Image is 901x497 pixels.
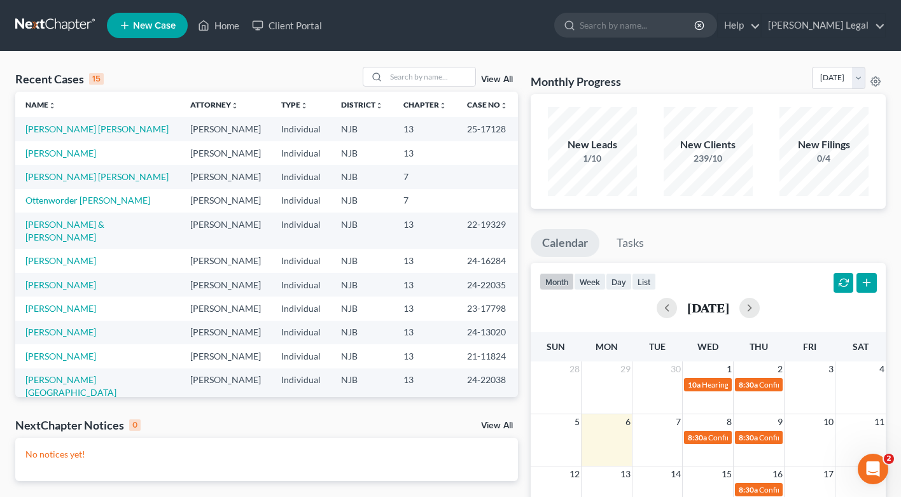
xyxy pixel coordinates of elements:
td: 23-17798 [457,297,518,320]
a: [PERSON_NAME] [25,303,96,314]
a: [PERSON_NAME] [25,279,96,290]
a: Nameunfold_more [25,100,56,109]
td: [PERSON_NAME] [180,321,271,344]
span: 6 [624,414,632,430]
a: Client Portal [246,14,328,37]
p: No notices yet! [25,448,508,461]
a: Help [718,14,760,37]
div: 15 [89,73,104,85]
i: unfold_more [439,102,447,109]
span: 3 [827,361,835,377]
td: 24-16284 [457,249,518,272]
span: 8:30a [739,485,758,494]
td: Individual [271,321,331,344]
td: 13 [393,368,457,405]
span: 15 [720,466,733,482]
span: 10 [822,414,835,430]
i: unfold_more [500,102,508,109]
span: 12 [568,466,581,482]
td: NJB [331,189,393,213]
td: 7 [393,165,457,188]
td: Individual [271,213,331,249]
td: NJB [331,249,393,272]
span: Wed [697,341,718,352]
span: 8:30a [739,380,758,389]
button: day [606,273,632,290]
span: 29 [619,361,632,377]
td: 24-22038 [457,368,518,405]
td: [PERSON_NAME] [180,249,271,272]
a: Attorneyunfold_more [190,100,239,109]
span: 2 [884,454,894,464]
a: [PERSON_NAME][GEOGRAPHIC_DATA] [25,374,116,398]
div: 239/10 [664,152,753,165]
span: 14 [669,466,682,482]
span: 8:30a [739,433,758,442]
span: 9 [776,414,784,430]
span: 7 [674,414,682,430]
a: Typeunfold_more [281,100,308,109]
a: Case Nounfold_more [467,100,508,109]
input: Search by name... [580,13,696,37]
a: [PERSON_NAME] [PERSON_NAME] [25,123,169,134]
div: 0 [129,419,141,431]
a: [PERSON_NAME] [25,148,96,158]
td: NJB [331,321,393,344]
span: 13 [619,466,632,482]
span: 16 [771,466,784,482]
td: NJB [331,297,393,320]
div: 0/4 [779,152,869,165]
td: [PERSON_NAME] [180,165,271,188]
td: 13 [393,321,457,344]
td: [PERSON_NAME] [180,297,271,320]
td: 13 [393,273,457,297]
td: NJB [331,273,393,297]
iframe: Intercom live chat [858,454,888,484]
a: Districtunfold_more [341,100,383,109]
div: 1/10 [548,152,637,165]
td: 13 [393,344,457,368]
span: Thu [750,341,768,352]
span: 5 [573,414,581,430]
a: [PERSON_NAME] [PERSON_NAME] [25,171,169,182]
h2: [DATE] [687,301,729,314]
a: View All [481,75,513,84]
td: 21-11824 [457,344,518,368]
a: [PERSON_NAME] [25,255,96,266]
a: Ottenworder [PERSON_NAME] [25,195,150,206]
td: Individual [271,249,331,272]
span: 8 [725,414,733,430]
a: View All [481,421,513,430]
td: [PERSON_NAME] [180,117,271,141]
span: 2 [776,361,784,377]
td: 24-13020 [457,321,518,344]
span: Confirmation hearing for [PERSON_NAME] [708,433,853,442]
span: 1 [725,361,733,377]
i: unfold_more [231,102,239,109]
td: NJB [331,141,393,165]
td: 13 [393,141,457,165]
button: list [632,273,656,290]
a: [PERSON_NAME] & [PERSON_NAME] [25,219,104,242]
div: New Clients [664,137,753,152]
a: Home [192,14,246,37]
h3: Monthly Progress [531,74,621,89]
span: 17 [822,466,835,482]
td: [PERSON_NAME] [180,213,271,249]
td: [PERSON_NAME] [180,344,271,368]
td: Individual [271,165,331,188]
span: 28 [568,361,581,377]
td: [PERSON_NAME] [180,189,271,213]
td: Individual [271,344,331,368]
span: Fri [803,341,816,352]
div: NextChapter Notices [15,417,141,433]
span: 11 [873,414,886,430]
td: Individual [271,297,331,320]
td: 13 [393,297,457,320]
span: Tue [649,341,666,352]
td: 13 [393,117,457,141]
td: Individual [271,117,331,141]
td: NJB [331,368,393,405]
td: Individual [271,368,331,405]
button: month [540,273,574,290]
